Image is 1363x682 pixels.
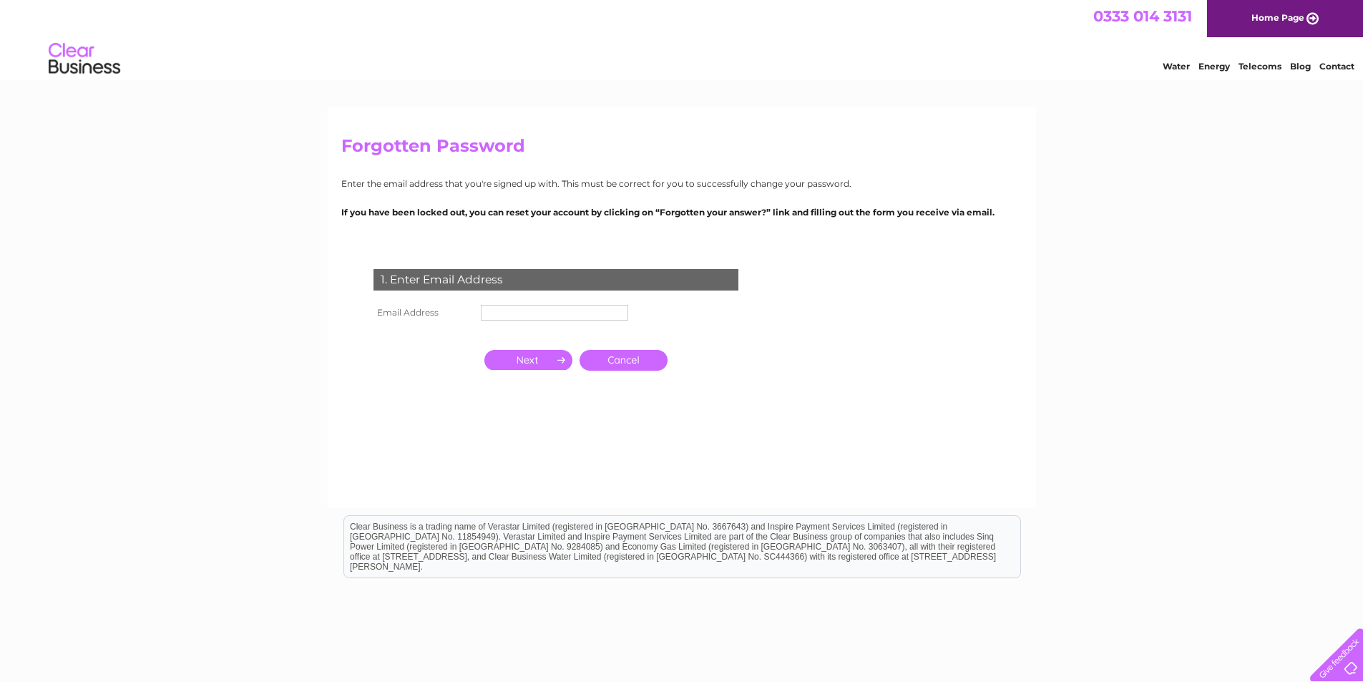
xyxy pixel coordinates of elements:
p: Enter the email address that you're signed up with. This must be correct for you to successfully ... [341,177,1022,190]
a: Energy [1198,61,1230,72]
a: Blog [1290,61,1311,72]
img: logo.png [48,37,121,81]
p: If you have been locked out, you can reset your account by clicking on “Forgotten your answer?” l... [341,205,1022,219]
a: Contact [1319,61,1354,72]
a: Cancel [580,350,668,371]
th: Email Address [370,301,477,324]
a: 0333 014 3131 [1093,7,1192,25]
div: Clear Business is a trading name of Verastar Limited (registered in [GEOGRAPHIC_DATA] No. 3667643... [344,8,1020,69]
h2: Forgotten Password [341,136,1022,163]
a: Telecoms [1239,61,1281,72]
div: 1. Enter Email Address [373,269,738,291]
a: Water [1163,61,1190,72]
